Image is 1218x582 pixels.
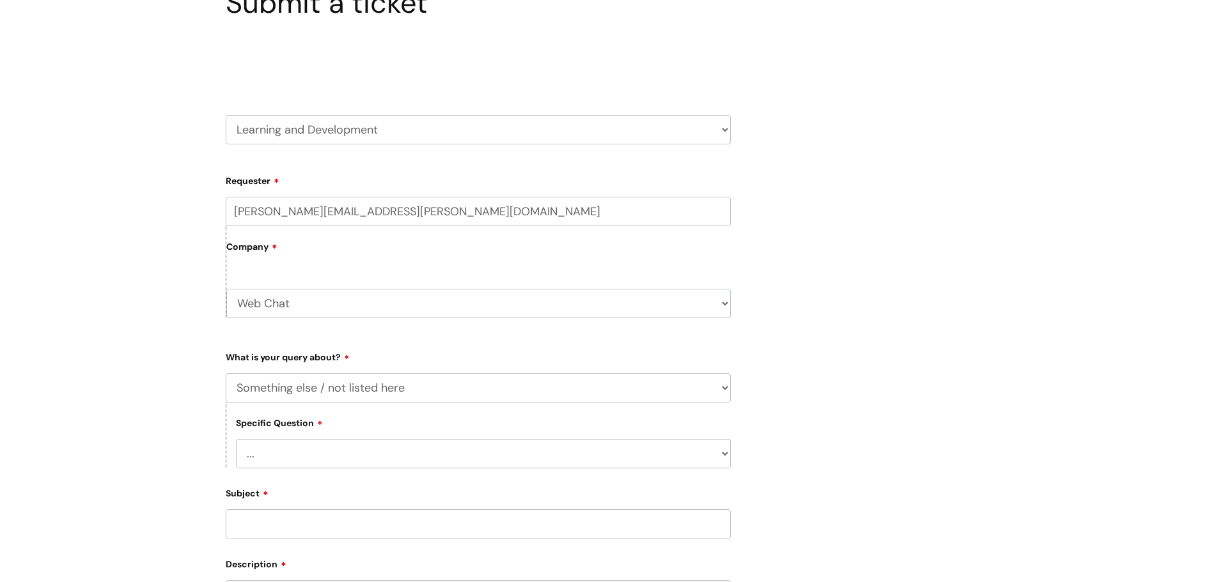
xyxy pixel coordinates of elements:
[226,555,731,570] label: Description
[226,171,731,187] label: Requester
[226,50,731,73] h2: Select issue type
[226,237,731,266] label: Company
[236,416,323,429] label: Specific Question
[226,197,731,226] input: Email
[226,348,731,363] label: What is your query about?
[226,484,731,499] label: Subject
